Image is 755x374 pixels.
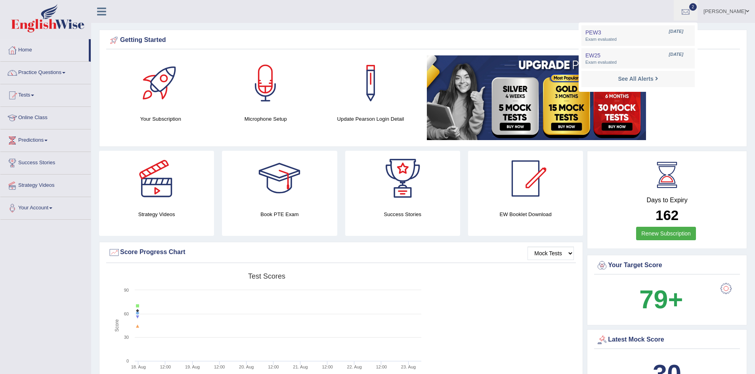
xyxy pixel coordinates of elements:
tspan: Test scores [248,272,285,280]
a: EW25 [DATE] Exam evaluated [583,50,693,67]
a: See All Alerts [616,74,660,83]
a: PEW3 [DATE] Exam evaluated [583,27,693,44]
a: Predictions [0,129,91,149]
span: PEW3 [585,29,601,36]
b: 79+ [639,285,683,314]
text: 12:00 [376,365,387,369]
span: EW25 [585,52,600,59]
tspan: 21. Aug [293,365,308,369]
a: Renew Subscription [636,227,696,240]
a: Practice Questions [0,62,91,82]
text: 12:00 [322,365,333,369]
div: Score Progress Chart [108,247,574,258]
tspan: Score [114,319,120,332]
span: 2 [689,3,697,11]
text: 60 [124,311,129,316]
a: Home [0,39,89,59]
a: Online Class [0,107,91,127]
span: Exam evaluated [585,36,691,43]
h4: Your Subscription [112,115,209,123]
text: 12:00 [160,365,171,369]
tspan: 19. Aug [185,365,200,369]
div: Your Target Score [596,260,738,271]
div: Latest Mock Score [596,334,738,346]
h4: Microphone Setup [217,115,314,123]
text: 30 [124,335,129,340]
a: Tests [0,84,91,104]
text: 12:00 [214,365,225,369]
tspan: 18. Aug [131,365,146,369]
h4: Book PTE Exam [222,210,337,218]
h4: Update Pearson Login Detail [322,115,419,123]
text: 90 [124,288,129,292]
h4: Success Stories [345,210,460,218]
a: Your Account [0,197,91,217]
span: Exam evaluated [585,59,691,66]
tspan: 22. Aug [347,365,362,369]
strong: See All Alerts [618,76,653,82]
b: 162 [656,207,679,223]
a: Success Stories [0,152,91,172]
span: [DATE] [669,51,683,58]
h4: Strategy Videos [99,210,214,218]
h4: Days to Expiry [596,197,738,204]
tspan: 23. Aug [401,365,416,369]
h4: EW Booklet Download [468,210,583,218]
a: Strategy Videos [0,175,91,194]
img: small5.jpg [427,55,646,140]
text: 0 [126,359,129,363]
span: [DATE] [669,28,683,35]
text: 12:00 [268,365,279,369]
div: Getting Started [108,34,738,46]
tspan: 20. Aug [239,365,254,369]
